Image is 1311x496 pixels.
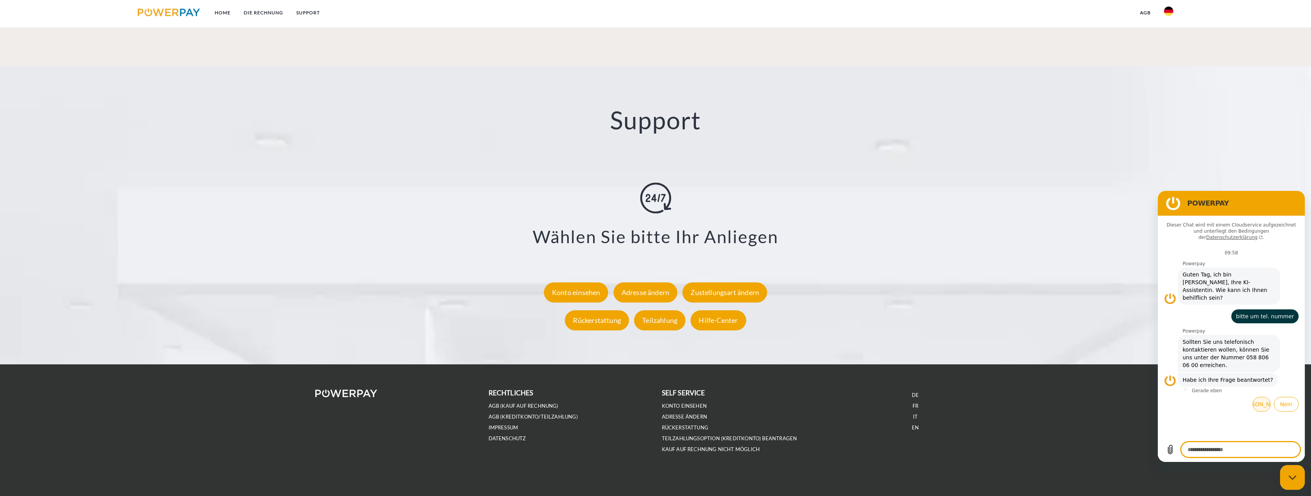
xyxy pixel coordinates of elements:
a: Teilzahlung [632,316,687,324]
a: FR [913,403,918,409]
h3: Wählen Sie bitte Ihr Anliegen [75,226,1236,248]
b: self service [662,389,705,397]
iframe: Schaltfläche zum Öffnen des Messaging-Fensters; Konversation läuft [1280,465,1305,490]
a: Home [208,6,237,20]
a: Zustellungsart ändern [680,288,769,297]
a: AGB (Kauf auf Rechnung) [489,403,559,409]
img: online-shopping.svg [640,183,671,214]
a: Kauf auf Rechnung nicht möglich [662,446,760,453]
a: EN [912,424,919,431]
a: Konto einsehen [662,403,707,409]
div: Konto einsehen [544,282,608,302]
b: rechtliches [489,389,533,397]
div: Hilfe-Center [691,310,746,330]
a: AGB (Kreditkonto/Teilzahlung) [489,414,578,420]
a: Rückerstattung [563,316,631,324]
a: Adresse ändern [662,414,708,420]
iframe: Messaging-Fenster [1158,191,1305,462]
div: Adresse ändern [614,282,678,302]
a: Adresse ändern [612,288,680,297]
h2: Support [65,105,1245,136]
a: DATENSCHUTZ [489,435,526,442]
img: logo-powerpay-white.svg [315,390,378,397]
div: Zustellungsart ändern [682,282,767,302]
a: DIE RECHNUNG [237,6,290,20]
a: Teilzahlungsoption (KREDITKONTO) beantragen [662,435,797,442]
div: Rückerstattung [565,310,629,330]
a: Rückerstattung [662,424,709,431]
a: DE [912,392,919,398]
a: agb [1133,6,1157,20]
a: Hilfe-Center [689,316,748,324]
div: Teilzahlung [634,310,685,330]
a: SUPPORT [290,6,326,20]
img: logo-powerpay.svg [138,9,200,16]
a: Konto einsehen [542,288,610,297]
a: IT [913,414,918,420]
img: de [1164,7,1173,16]
a: IMPRESSUM [489,424,518,431]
